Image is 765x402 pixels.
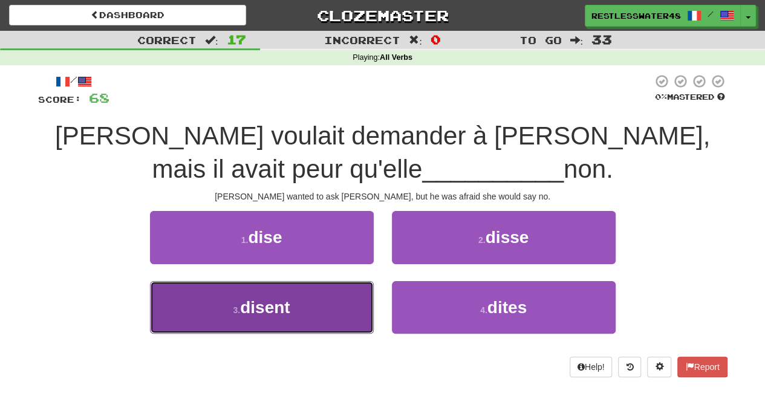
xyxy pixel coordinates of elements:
button: 3.disent [150,281,374,334]
span: __________ [422,155,564,183]
span: Score: [38,94,82,105]
div: [PERSON_NAME] wanted to ask [PERSON_NAME], but he was afraid she would say no. [38,190,728,203]
span: [PERSON_NAME] voulait demander à [PERSON_NAME], mais il avait peur qu'elle [55,122,710,183]
button: Report [677,357,727,377]
button: Round history (alt+y) [618,357,641,377]
span: : [570,35,583,45]
span: : [205,35,218,45]
strong: All Verbs [380,53,412,62]
span: Correct [137,34,197,46]
span: disse [486,228,529,247]
span: : [409,35,422,45]
div: / [38,74,109,89]
a: RestlessWater4830 / [585,5,741,27]
button: 4.dites [392,281,616,334]
button: 1.dise [150,211,374,264]
a: Dashboard [9,5,246,25]
span: dites [487,298,527,317]
a: Clozemaster [264,5,501,26]
small: 2 . [478,235,486,245]
small: 3 . [233,305,240,315]
span: 68 [89,90,109,105]
span: RestlessWater4830 [591,10,681,21]
span: Incorrect [324,34,400,46]
span: 0 % [655,92,667,102]
span: To go [519,34,561,46]
span: non. [564,155,613,183]
span: / [708,10,714,18]
small: 4 . [480,305,487,315]
span: dise [248,228,282,247]
span: disent [240,298,290,317]
span: 0 [431,32,441,47]
button: Help! [570,357,613,377]
div: Mastered [653,92,728,103]
button: 2.disse [392,211,616,264]
small: 1 . [241,235,249,245]
span: 17 [227,32,246,47]
span: 33 [591,32,612,47]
